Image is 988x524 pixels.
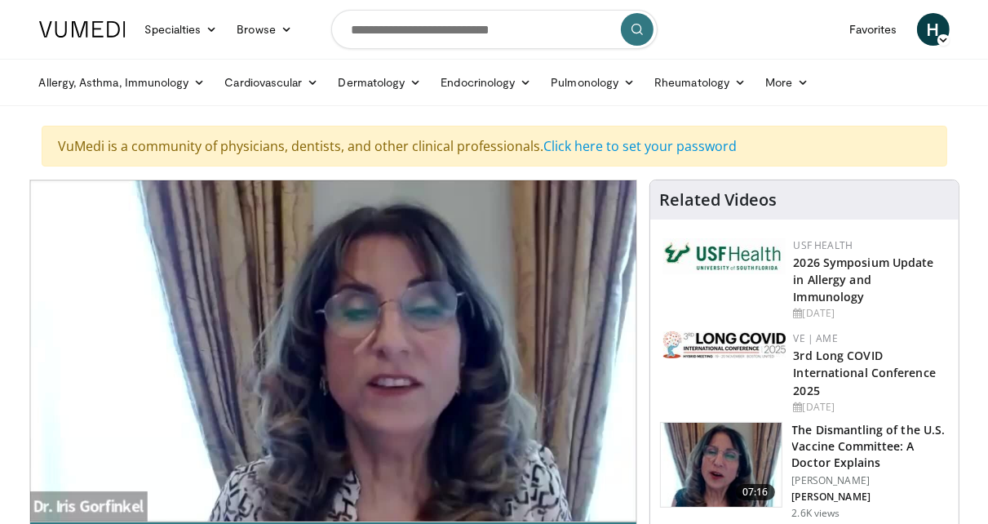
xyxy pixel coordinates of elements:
div: [DATE] [794,400,946,415]
p: [PERSON_NAME] [792,474,949,487]
a: VE | AME [794,331,838,345]
span: 07:16 [736,484,775,500]
img: 6ba8804a-8538-4002-95e7-a8f8012d4a11.png.150x105_q85_autocrop_double_scale_upscale_version-0.2.jpg [663,238,786,274]
a: Dermatology [329,66,432,99]
h3: The Dismantling of the U.S. Vaccine Committee: A Doctor Explains [792,422,949,471]
a: Cardiovascular [215,66,328,99]
a: Allergy, Asthma, Immunology [29,66,215,99]
a: Endocrinology [431,66,541,99]
a: 07:16 The Dismantling of the U.S. Vaccine Committee: A Doctor Explains [PERSON_NAME] [PERSON_NAME... [660,422,949,520]
p: 2.6K views [792,507,840,520]
a: 2026 Symposium Update in Allergy and Immunology [794,255,934,304]
a: 3rd Long COVID International Conference 2025 [794,348,936,397]
img: a2792a71-925c-4fc2-b8ef-8d1b21aec2f7.png.150x105_q85_autocrop_double_scale_upscale_version-0.2.jpg [663,331,786,358]
a: Favorites [840,13,907,46]
a: Specialties [135,13,228,46]
img: VuMedi Logo [39,21,126,38]
a: H [917,13,950,46]
a: More [755,66,818,99]
a: Rheumatology [645,66,755,99]
input: Search topics, interventions [331,10,658,49]
video-js: Video Player [30,180,636,522]
h4: Related Videos [660,190,778,210]
div: [DATE] [794,306,946,321]
a: USF Health [794,238,853,252]
div: VuMedi is a community of physicians, dentists, and other clinical professionals. [42,126,947,167]
a: Browse [227,13,302,46]
p: [PERSON_NAME] [792,491,949,504]
a: Click here to set your password [544,137,738,155]
img: a19d1ff2-1eb0-405f-ba73-fc044c354596.150x105_q85_crop-smart_upscale.jpg [661,423,782,508]
a: Pulmonology [541,66,645,99]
